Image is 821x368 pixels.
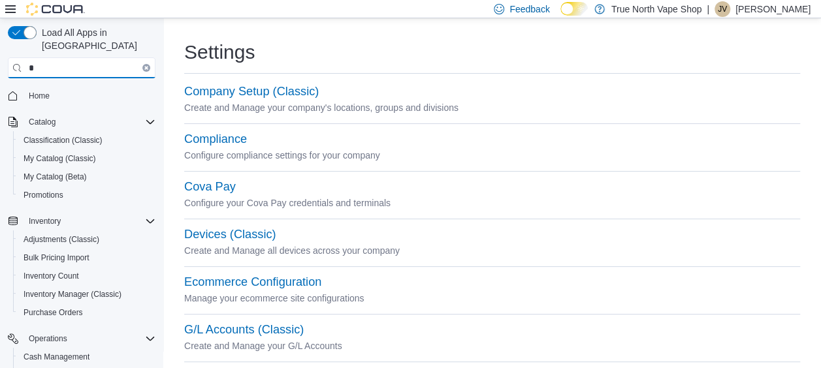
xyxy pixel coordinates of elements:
a: Adjustments (Classic) [18,232,105,247]
span: Inventory Manager (Classic) [18,286,155,302]
button: Catalog [3,113,161,131]
a: Classification (Classic) [18,132,108,148]
h1: Settings [184,39,255,65]
a: Purchase Orders [18,305,88,320]
button: Purchase Orders [13,303,161,322]
p: | [707,1,709,17]
a: My Catalog (Beta) [18,169,92,185]
p: True North Vape Shop [611,1,702,17]
button: Cova Pay [184,180,236,194]
p: [PERSON_NAME] [735,1,811,17]
span: Classification (Classic) [18,132,155,148]
button: Inventory [24,213,66,229]
a: Inventory Manager (Classic) [18,286,127,302]
a: Bulk Pricing Import [18,250,95,266]
img: Cova [26,3,85,16]
button: Home [3,86,161,105]
span: Promotions [24,190,63,200]
span: Operations [29,333,67,344]
span: Bulk Pricing Import [24,253,89,263]
span: My Catalog (Classic) [18,151,155,166]
button: Clear input [142,64,150,72]
input: Dark Mode [560,2,588,16]
span: Classification (Classic) [24,135,103,146]
button: Ecommerce Configuration [184,275,321,289]
a: Cash Management [18,349,95,365]
span: Promotions [18,187,155,203]
span: Feedback [509,3,549,16]
span: Adjustments (Classic) [18,232,155,247]
span: JV [718,1,727,17]
div: JenniferASM Vape [715,1,730,17]
button: My Catalog (Beta) [13,168,161,186]
button: Bulk Pricing Import [13,249,161,267]
span: Home [24,87,155,104]
span: Operations [24,331,155,346]
p: Configure your Cova Pay credentials and terminals [184,195,800,211]
span: My Catalog (Classic) [24,153,96,164]
span: Inventory [24,213,155,229]
span: My Catalog (Beta) [24,172,87,182]
button: Devices (Classic) [184,228,276,241]
span: Home [29,91,50,101]
span: Adjustments (Classic) [24,234,99,245]
button: Cash Management [13,348,161,366]
p: Configure compliance settings for your company [184,147,800,163]
a: Promotions [18,187,69,203]
span: Cash Management [18,349,155,365]
a: Home [24,88,55,104]
p: Create and Manage all devices across your company [184,243,800,258]
span: Catalog [29,117,56,127]
span: Cash Management [24,352,89,362]
span: Bulk Pricing Import [18,250,155,266]
span: Purchase Orders [24,307,83,318]
span: Inventory Manager (Classic) [24,289,121,299]
button: Company Setup (Classic) [184,85,319,99]
button: Operations [3,330,161,348]
span: Purchase Orders [18,305,155,320]
p: Manage your ecommerce site configurations [184,290,800,306]
a: My Catalog (Classic) [18,151,101,166]
span: Load All Apps in [GEOGRAPHIC_DATA] [37,26,155,52]
button: Adjustments (Classic) [13,230,161,249]
a: Inventory Count [18,268,84,284]
span: Inventory [29,216,61,226]
button: Catalog [24,114,61,130]
button: My Catalog (Classic) [13,149,161,168]
button: Inventory Count [13,267,161,285]
button: Operations [24,331,72,346]
button: G/L Accounts (Classic) [184,323,304,337]
span: Inventory Count [18,268,155,284]
span: Inventory Count [24,271,79,281]
p: Create and Manage your G/L Accounts [184,338,800,354]
span: Catalog [24,114,155,130]
button: Inventory [3,212,161,230]
button: Compliance [184,132,247,146]
button: Inventory Manager (Classic) [13,285,161,303]
button: Classification (Classic) [13,131,161,149]
span: My Catalog (Beta) [18,169,155,185]
button: Promotions [13,186,161,204]
p: Create and Manage your company's locations, groups and divisions [184,100,800,115]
